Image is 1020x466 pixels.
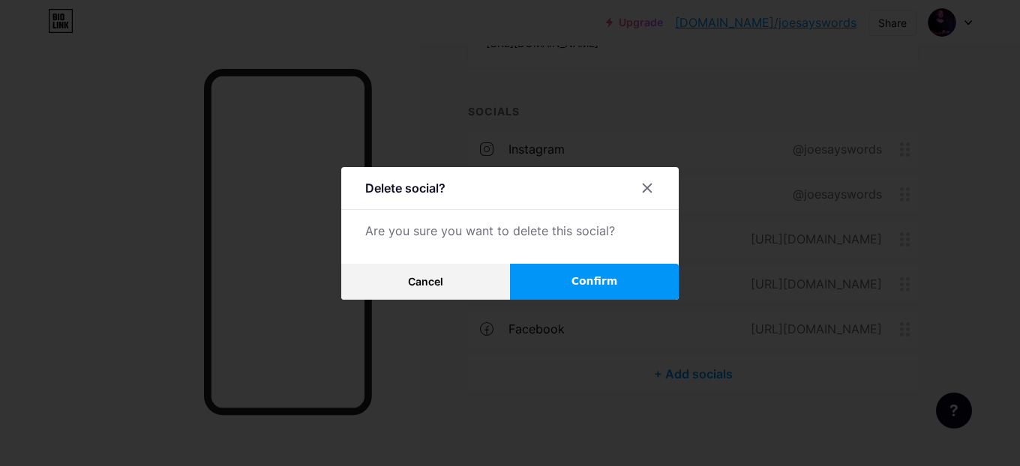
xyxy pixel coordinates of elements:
[510,264,679,300] button: Confirm
[365,179,445,197] div: Delete social?
[571,273,618,289] span: Confirm
[341,264,510,300] button: Cancel
[408,275,443,288] span: Cancel
[365,222,655,240] div: Are you sure you want to delete this social?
